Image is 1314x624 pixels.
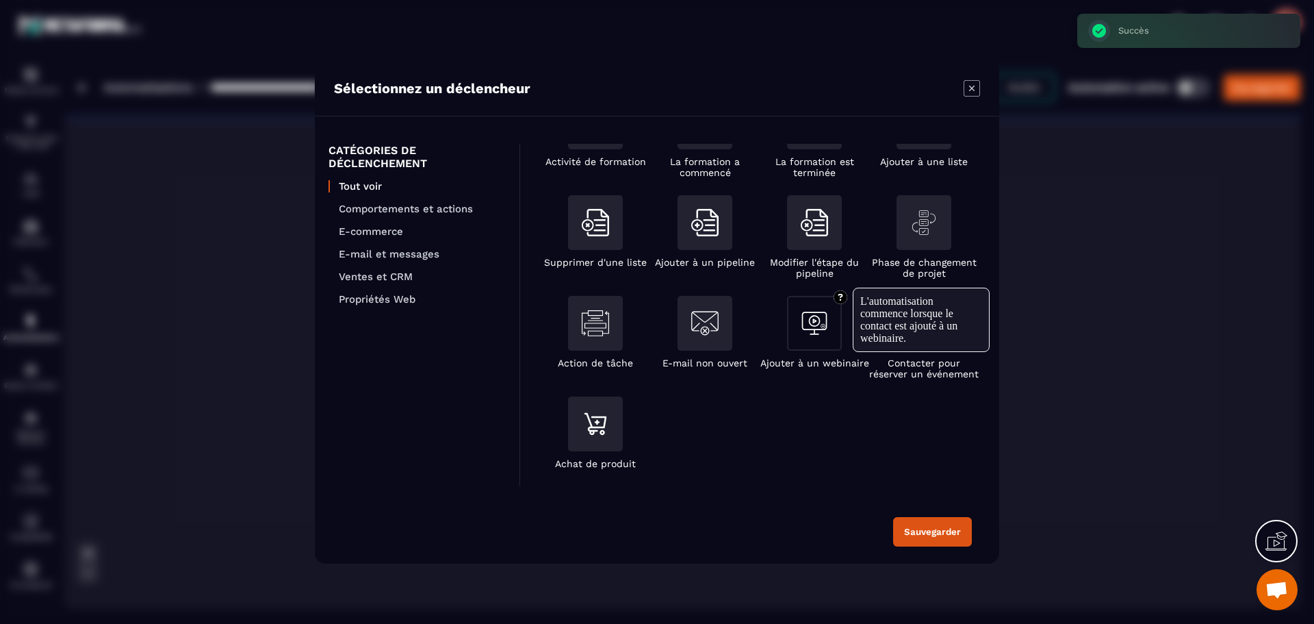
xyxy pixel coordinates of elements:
[869,257,979,279] p: Phase de changement de projet
[893,517,972,547] button: Sauvegarder
[339,271,506,283] p: Ventes et CRM
[880,156,968,167] p: Ajouter à une liste
[544,257,647,268] p: Supprimer d'une liste
[801,209,828,236] img: removeFromList.svg
[1257,569,1298,610] a: Ouvrir le chat
[545,156,646,167] p: Activité de formation
[339,225,506,238] p: E-commerce
[582,209,609,236] img: removeFromList.svg
[910,209,938,236] img: projectChangePhase.svg
[760,156,869,178] p: La formation est terminée
[691,209,719,236] img: addToList.svg
[582,310,609,337] img: taskAction.svg
[860,295,982,345] div: L'automatisation commence lorsque le contact est ajouté à un webinaire.
[555,458,636,469] p: Achat de produit
[650,156,760,178] p: La formation a commencé
[339,293,506,305] p: Propriétés Web
[339,203,506,215] p: Comportements et actions
[760,257,869,279] p: Modifier l'étape du pipeline
[558,358,633,369] p: Action de tâche
[801,310,828,337] img: addToAWebinar.svg
[582,410,609,438] img: productPurchase.svg
[339,248,506,260] p: E-mail et messages
[339,180,506,192] p: Tout voir
[760,358,869,369] p: Ajouter à un webinaire
[869,358,979,379] p: Contacter pour réserver un événement
[691,310,719,337] img: notOpenEmail.svg
[655,257,755,268] p: Ajouter à un pipeline
[662,358,747,369] p: E-mail non ouvert
[834,290,847,304] img: circle-question.f98f3ed8.svg
[328,144,506,170] p: CATÉGORIES DE DÉCLENCHEMENT
[334,80,530,97] p: Sélectionnez un déclencheur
